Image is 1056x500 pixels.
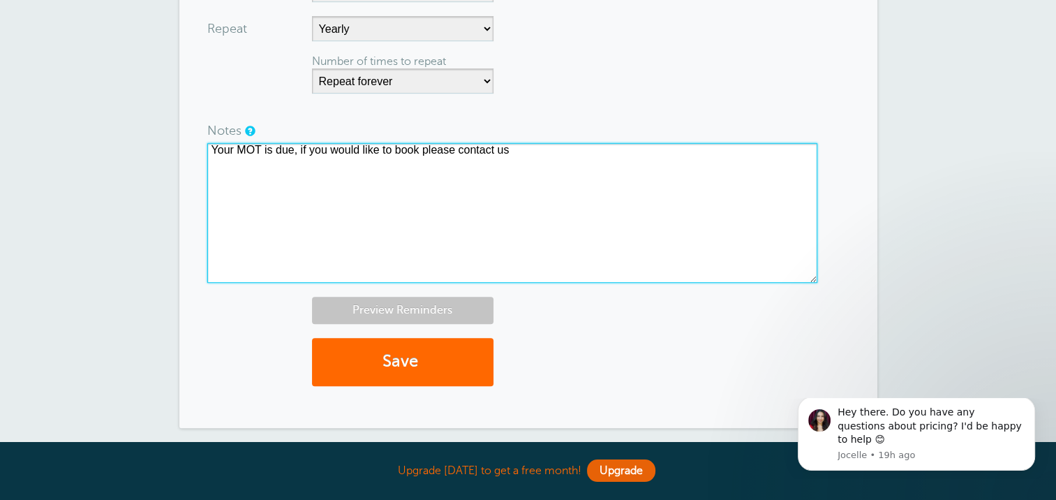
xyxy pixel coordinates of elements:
a: Notes are for internal use only, and are not visible to your clients. [245,126,253,135]
iframe: Intercom notifications message [777,398,1056,479]
p: Message from Jocelle, sent 19h ago [61,51,248,64]
div: Upgrade [DATE] to get a free month! [179,456,877,486]
button: Save [312,338,493,386]
div: Hey there. Do you have any questions about pricing? I'd be happy to help 😊 [61,8,248,49]
a: Preview Reminders [312,297,493,324]
label: Repeat [207,22,247,35]
div: Message content [61,8,248,49]
img: Profile image for Jocelle [31,11,54,34]
a: Upgrade [587,459,655,482]
label: Number of times to repeat [312,55,446,68]
label: Notes [207,124,241,137]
